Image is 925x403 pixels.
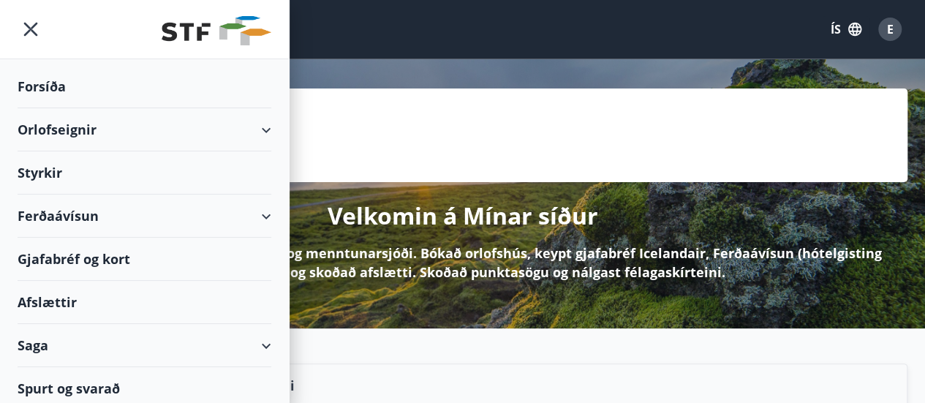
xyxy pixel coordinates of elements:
div: Saga [18,324,271,367]
div: Afslættir [18,281,271,324]
p: Velkomin á Mínar síður [328,200,598,232]
button: E [872,12,907,47]
div: Gjafabréf og kort [18,238,271,281]
img: union_logo [162,16,271,45]
div: Ferðaávísun [18,195,271,238]
span: E [887,21,894,37]
div: Forsíða [18,65,271,108]
button: menu [18,16,44,42]
button: ÍS [823,16,869,42]
div: Styrkir [18,151,271,195]
div: Orlofseignir [18,108,271,151]
p: Hér getur þú sótt um styrki í sjúkra- og menntunarsjóði. Bókað orlofshús, keypt gjafabréf Iceland... [41,244,884,282]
